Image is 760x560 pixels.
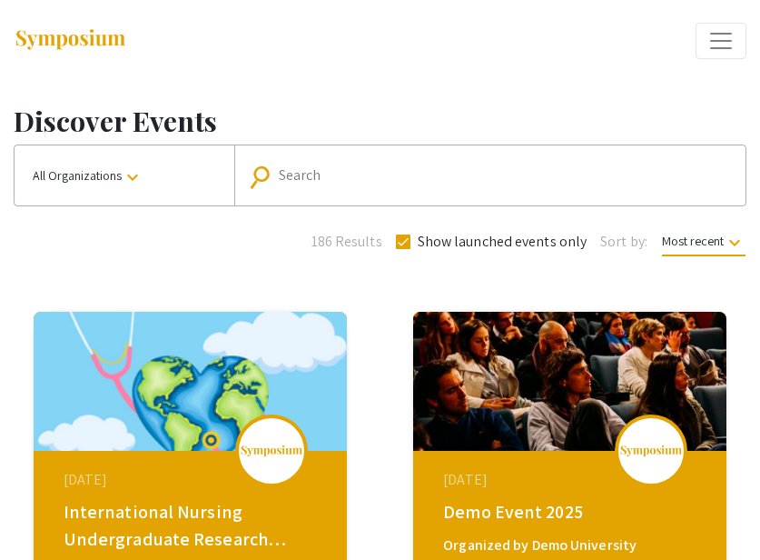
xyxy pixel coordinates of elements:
div: [DATE] [443,469,701,491]
img: global-connections-in-nursing-philippines-neva_eventCoverPhoto_3453dd__thumb.png [34,312,347,451]
img: Symposium by ForagerOne [14,28,127,53]
mat-icon: Search [251,161,277,193]
mat-icon: keyboard_arrow_down [724,232,745,254]
img: demo-event-2025_eventCoverPhoto_e268cd__thumb.jpg [413,312,726,451]
button: Most recent [647,225,760,257]
img: logo_v2.png [240,445,303,457]
h1: Discover Events [14,105,746,137]
span: Most recent [662,233,745,256]
span: All Organizations [33,167,143,184]
div: International Nursing Undergraduate Research Symposium (INURS) [64,498,321,553]
span: 186 Results [311,231,382,253]
iframe: Chat [14,478,77,546]
span: Sort by: [600,231,647,253]
div: Demo Event 2025 [443,498,701,525]
img: logo_v2.png [619,445,683,457]
div: [DATE] [64,469,321,491]
mat-icon: keyboard_arrow_down [122,166,143,188]
button: Expand or Collapse Menu [696,23,746,59]
button: All Organizations [15,145,234,205]
span: Show launched events only [418,231,587,253]
div: Organized by Demo University [443,535,701,556]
